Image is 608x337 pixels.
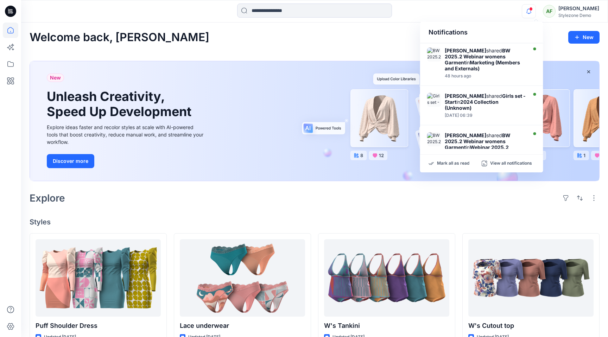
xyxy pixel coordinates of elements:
div: shared in [445,132,526,156]
p: Lace underwear [180,321,305,331]
strong: BW 2025.2 Webinar womens Garment [445,132,511,150]
a: Lace underwear [180,239,305,317]
img: BW 2025.2 Webinar womens Garment [427,132,441,146]
img: Girls set - Start [427,93,441,107]
span: New [50,74,61,82]
strong: 2024 Collection (Unknown) [445,99,499,111]
strong: [PERSON_NAME] [445,132,486,138]
img: BW 2025.2 Webinar womens Garment [427,47,441,62]
div: shared in [445,93,526,111]
a: W's Tankini [324,239,449,317]
strong: [PERSON_NAME] [445,93,486,99]
strong: Girls set - Start [445,93,526,105]
div: [PERSON_NAME] [558,4,599,13]
h1: Unleash Creativity, Speed Up Development [47,89,195,119]
button: New [568,31,600,44]
div: Explore ideas faster and recolor styles at scale with AI-powered tools that boost creativity, red... [47,123,205,146]
strong: Webinar 2025.2 (Public) [445,144,509,156]
strong: Marketing (Members and Externals) [445,59,520,71]
p: W's Cutout top [468,321,594,331]
strong: [PERSON_NAME] [445,47,486,53]
div: Stylezone Demo [558,13,599,18]
a: Puff Shoulder Dress [36,239,161,317]
div: shared in [445,47,526,71]
button: Discover more [47,154,94,168]
p: Puff Shoulder Dress [36,321,161,331]
div: Sunday, August 17, 2025 08:40 [445,74,526,78]
p: W's Tankini [324,321,449,331]
div: Sunday, August 17, 2025 06:39 [445,113,526,118]
p: View all notifications [490,160,532,167]
h2: Explore [30,192,65,204]
a: Discover more [47,154,205,168]
div: Notifications [420,22,543,43]
div: AF [543,5,556,18]
a: W's Cutout top [468,239,594,317]
h4: Styles [30,218,600,226]
p: Mark all as read [437,160,469,167]
strong: BW 2025.2 Webinar womens Garment [445,47,511,65]
h2: Welcome back, [PERSON_NAME] [30,31,209,44]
